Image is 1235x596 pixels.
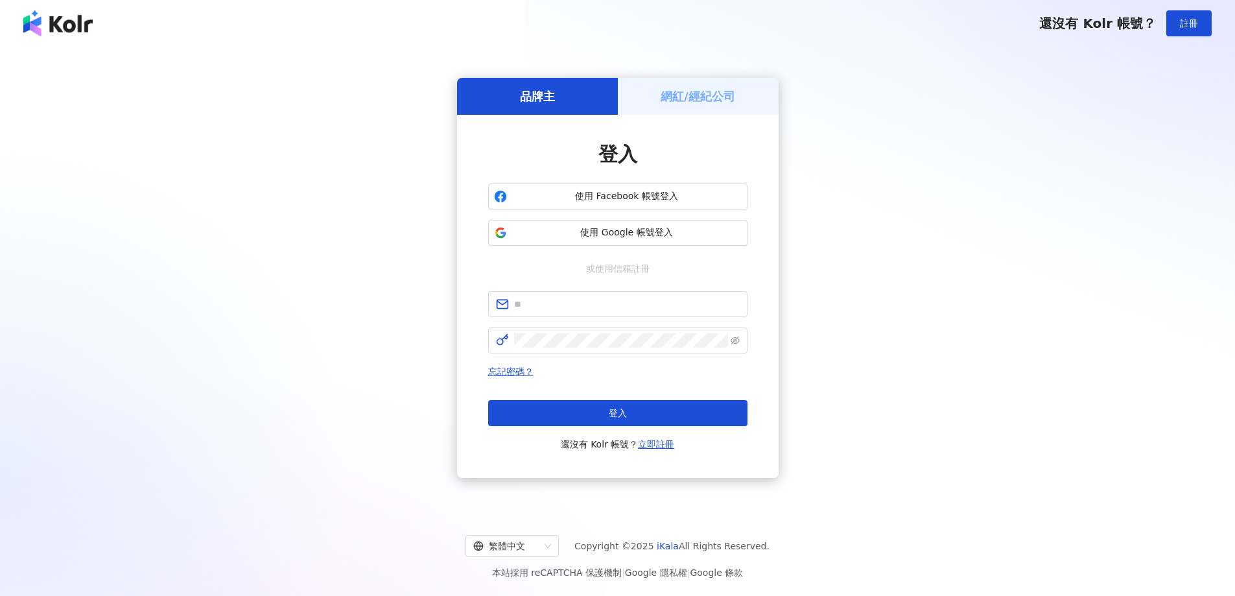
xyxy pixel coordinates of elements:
[687,567,690,578] span: |
[625,567,687,578] a: Google 隱私權
[731,336,740,345] span: eye-invisible
[492,565,743,580] span: 本站採用 reCAPTCHA 保護機制
[622,567,625,578] span: |
[638,439,674,449] a: 立即註冊
[488,366,534,377] a: 忘記密碼？
[512,190,742,203] span: 使用 Facebook 帳號登入
[577,261,659,276] span: 或使用信箱註冊
[488,400,747,426] button: 登入
[1180,18,1198,29] span: 註冊
[473,536,539,556] div: 繁體中文
[574,538,770,554] span: Copyright © 2025 All Rights Reserved.
[488,220,747,246] button: 使用 Google 帳號登入
[598,143,637,165] span: 登入
[512,226,742,239] span: 使用 Google 帳號登入
[1166,10,1212,36] button: 註冊
[1039,16,1156,31] span: 還沒有 Kolr 帳號？
[690,567,743,578] a: Google 條款
[661,88,735,104] h5: 網紅/經紀公司
[520,88,555,104] h5: 品牌主
[561,436,675,452] span: 還沒有 Kolr 帳號？
[609,408,627,418] span: 登入
[488,184,747,209] button: 使用 Facebook 帳號登入
[23,10,93,36] img: logo
[657,541,679,551] a: iKala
